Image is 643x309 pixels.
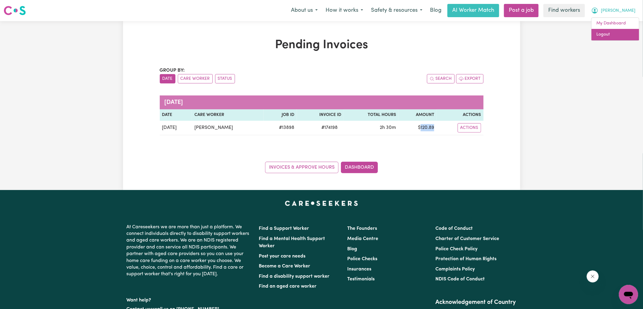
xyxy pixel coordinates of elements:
[504,4,539,17] a: Post a job
[435,257,496,261] a: Protection of Human Rights
[4,4,36,9] span: Need any help?
[435,267,475,272] a: Complaints Policy
[347,277,375,282] a: Testimonials
[347,226,377,231] a: The Founders
[322,4,367,17] button: How it works
[259,274,330,279] a: Find a disability support worker
[178,74,213,83] button: sort invoices by care worker
[427,74,455,83] button: Search
[192,121,264,135] td: [PERSON_NAME]
[347,257,377,261] a: Police Checks
[587,4,639,17] button: My Account
[447,4,499,17] a: AI Worker Match
[435,247,478,251] a: Police Check Policy
[160,109,192,121] th: Date
[259,284,317,289] a: Find an aged care worker
[587,270,599,282] iframe: Close message
[4,4,26,17] a: Careseekers logo
[435,299,516,306] h2: Acknowledgement of Country
[601,8,635,14] span: [PERSON_NAME]
[160,38,484,52] h1: Pending Invoices
[380,125,396,130] span: 2 hours 30 minutes
[592,29,639,40] a: Logout
[259,226,309,231] a: Find a Support Worker
[341,162,378,173] a: Dashboard
[297,109,344,121] th: Invoice ID
[127,295,252,304] p: Want help?
[127,221,252,280] p: At Careseekers we are more than just a platform. We connect individuals directly to disability su...
[367,4,426,17] button: Safety & resources
[259,254,306,259] a: Post your care needs
[264,121,297,135] td: # 13898
[426,4,445,17] a: Blog
[437,109,483,121] th: Actions
[619,285,638,304] iframe: Button to launch messaging window
[347,236,378,241] a: Media Centre
[287,4,322,17] button: About us
[215,74,235,83] button: sort invoices by paid status
[435,226,473,231] a: Code of Conduct
[435,277,485,282] a: NDIS Code of Conduct
[160,74,175,83] button: sort invoices by date
[543,4,585,17] a: Find workers
[592,18,639,29] a: My Dashboard
[285,201,358,206] a: Careseekers home page
[347,267,371,272] a: Insurances
[264,109,297,121] th: Job ID
[160,121,192,135] td: [DATE]
[344,109,398,121] th: Total Hours
[259,236,325,248] a: Find a Mental Health Support Worker
[4,5,26,16] img: Careseekers logo
[591,17,639,41] div: My Account
[318,124,341,131] span: # 174198
[160,68,185,73] span: Group by:
[160,95,484,109] caption: [DATE]
[192,109,264,121] th: Care Worker
[458,123,481,133] button: Actions
[259,264,311,269] a: Become a Care Worker
[398,109,437,121] th: Amount
[398,121,437,135] td: $ 120.89
[456,74,484,83] button: Export
[265,162,339,173] a: Invoices & Approve Hours
[435,236,499,241] a: Charter of Customer Service
[347,247,357,251] a: Blog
